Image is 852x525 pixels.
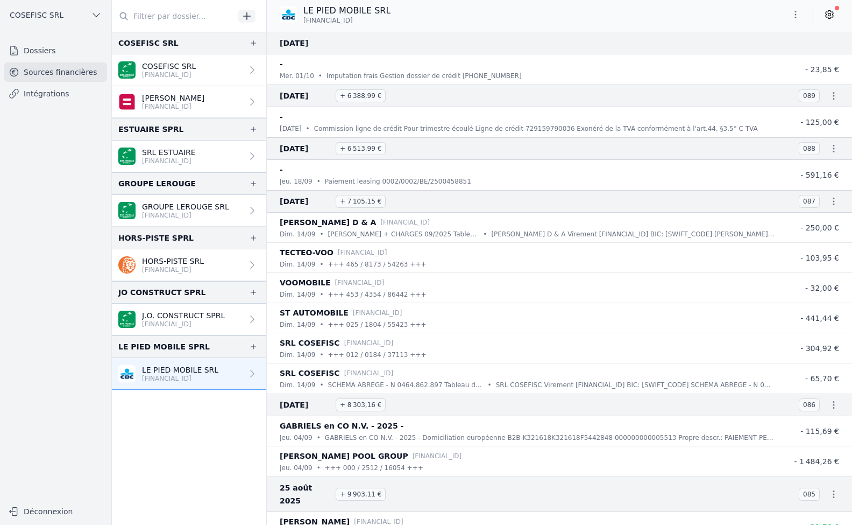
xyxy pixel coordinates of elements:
span: [FINANCIAL_ID] [303,16,353,25]
button: Déconnexion [4,503,107,520]
p: - [280,58,283,71]
p: jeu. 04/09 [280,432,313,443]
div: • [317,432,321,443]
div: HORS-PISTE SPRL [118,232,194,244]
div: • [306,123,310,134]
div: • [318,71,322,81]
a: J.O. CONSTRUCT SPRL [FINANCIAL_ID] [112,304,266,335]
img: BNP_BE_BUSINESS_GEBABEBB.png [118,202,136,219]
p: [FINANCIAL_ID] [142,265,204,274]
span: + 8 303,16 € [336,398,386,411]
span: - 23,85 € [805,65,839,74]
div: • [319,289,323,300]
p: GABRIELS en CO N.V. - 2025 - [280,419,403,432]
p: [FINANCIAL_ID] [142,157,196,165]
p: GROUPE LEROUGE SRL [142,201,229,212]
p: +++ 453 / 4354 / 86442 +++ [328,289,427,300]
img: ing.png [118,256,136,274]
p: COSEFISC SRL [142,61,196,72]
div: COSEFISC SRL [118,37,179,50]
p: jeu. 18/09 [280,176,313,187]
span: [DATE] [280,142,331,155]
span: + 7 105,15 € [336,195,386,208]
p: [FINANCIAL_ID] [335,277,385,288]
span: 086 [799,398,820,411]
p: [FINANCIAL_ID] [344,338,394,348]
a: HORS-PISTE SRL [FINANCIAL_ID] [112,249,266,281]
p: [DATE] [280,123,302,134]
a: [PERSON_NAME] [FINANCIAL_ID] [112,86,266,118]
span: - 103,95 € [800,254,839,262]
span: - 65,70 € [805,374,839,383]
a: GROUPE LEROUGE SRL [FINANCIAL_ID] [112,195,266,227]
span: - 115,69 € [800,427,839,436]
p: SRL ESTUAIRE [142,147,196,158]
p: [PERSON_NAME] D & A [280,216,376,229]
p: [FINANCIAL_ID] [353,307,402,318]
p: Commission ligne de crédit Pour trimestre écoulé Ligne de crédit 729159790036 Exonéré de la TVA c... [314,123,758,134]
div: LE PIED MOBILE SPRL [118,340,210,353]
span: - 304,92 € [800,344,839,353]
div: • [319,349,323,360]
span: + 6 388,99 € [336,89,386,102]
p: [FINANCIAL_ID] [142,374,218,383]
span: - 441,44 € [800,314,839,323]
span: - 250,00 € [800,223,839,232]
img: CBC_CREGBEBB.png [280,6,297,23]
div: • [319,380,323,390]
p: VOOMOBILE [280,276,331,289]
p: dim. 14/09 [280,349,315,360]
span: [DATE] [280,398,331,411]
p: dim. 14/09 [280,229,315,240]
a: COSEFISC SRL [FINANCIAL_ID] [112,54,266,86]
p: SRL COSEFISC Virement [FINANCIAL_ID] BIC: [SWIFT_CODE] SCHEMA ABREGE - N 0464.862.897 Tableau de ... [496,380,775,390]
p: [FINANCIAL_ID] [338,247,387,258]
p: SCHEMA ABREGE - N 0464.862.897 Tableau de bord Business CBC le [DATE] [328,380,484,390]
p: [PERSON_NAME] POOL GROUP [280,450,408,463]
p: ST AUTOMOBILE [280,306,349,319]
p: +++ 000 / 2512 / 16054 +++ [325,463,423,473]
a: Dossiers [4,41,107,60]
div: • [483,229,487,240]
p: [PERSON_NAME] [142,93,204,103]
p: +++ 465 / 8173 / 54263 +++ [328,259,427,270]
p: [FINANCIAL_ID] [142,71,196,79]
p: - [280,163,283,176]
p: - [280,110,283,123]
span: + 9 903,11 € [336,488,386,501]
p: J.O. CONSTRUCT SPRL [142,310,225,321]
span: [DATE] [280,37,331,50]
p: [FINANCIAL_ID] [142,102,204,111]
p: GABRIELS en CO N.V. - 2025 - Domiciliation européenne B2B K321618K321618F5442848 000000000005513 ... [325,432,775,443]
span: 087 [799,195,820,208]
a: SRL ESTUAIRE [FINANCIAL_ID] [112,141,266,172]
span: - 591,16 € [800,171,839,179]
div: • [319,319,323,330]
p: Imputation frais Gestion dossier de crédit [PHONE_NUMBER] [326,71,522,81]
p: [PERSON_NAME] D & A Virement [FINANCIAL_ID] BIC: [SWIFT_CODE] [PERSON_NAME] + CHARGES 09/2025 Tab... [491,229,775,240]
span: 25 août 2025 [280,481,331,507]
p: [FINANCIAL_ID] [380,217,430,228]
p: TECTEO-VOO [280,246,333,259]
img: CBC_CREGBEBB.png [118,365,136,382]
p: HORS-PISTE SRL [142,256,204,267]
img: BNP_BE_BUSINESS_GEBABEBB.png [118,61,136,79]
span: - 1 484,26 € [794,457,839,466]
p: +++ 012 / 0184 / 37113 +++ [328,349,427,360]
img: BNP_BE_BUSINESS_GEBABEBB.png [118,148,136,165]
p: dim. 14/09 [280,289,315,300]
a: Intégrations [4,84,107,103]
p: LE PIED MOBILE SRL [303,4,390,17]
img: BNP_BE_BUSINESS_GEBABEBB.png [118,311,136,328]
div: • [319,229,323,240]
span: 088 [799,142,820,155]
div: GROUPE LEROUGE [118,177,196,190]
p: jeu. 04/09 [280,463,313,473]
p: [FINANCIAL_ID] [344,368,394,379]
p: +++ 025 / 1804 / 55423 +++ [328,319,427,330]
input: Filtrer par dossier... [112,6,235,26]
p: dim. 14/09 [280,319,315,330]
a: LE PIED MOBILE SRL [FINANCIAL_ID] [112,358,266,390]
p: Paiement leasing 0002/0002/BE/2500458851 [325,176,471,187]
div: ESTUAIRE SPRL [118,123,183,136]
